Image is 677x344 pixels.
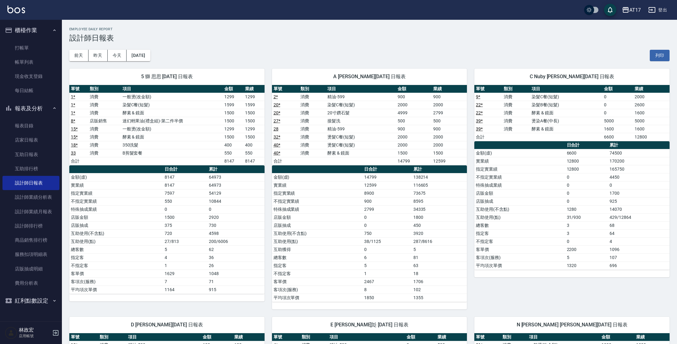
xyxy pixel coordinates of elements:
[326,101,396,109] td: 染髮C餐(短髮)
[474,261,565,270] td: 平均項次單價
[69,27,670,31] h2: Employee Daily Report
[272,294,363,302] td: 平均項次單價
[608,165,669,173] td: 165750
[2,262,59,276] a: 店販抽成明細
[326,93,396,101] td: 精油-599
[326,125,396,133] td: 精油-599
[88,101,121,109] td: 消費
[244,117,264,125] td: 1500
[163,253,207,261] td: 4
[363,261,412,270] td: 5
[272,286,363,294] td: 客項次(服務)
[223,101,244,109] td: 1599
[565,141,608,149] th: 日合計
[207,237,264,245] td: 200/6006
[163,181,207,189] td: 8147
[474,157,565,165] td: 實業績
[207,278,264,286] td: 71
[207,173,264,181] td: 64973
[565,229,608,237] td: 3
[633,133,670,141] td: 12800
[608,141,669,149] th: 累計
[482,74,662,80] span: C Nuby [PERSON_NAME][DATE] 日報表
[244,93,264,101] td: 1299
[163,245,207,253] td: 5
[163,286,207,294] td: 1164
[272,278,363,286] td: 客單價
[608,213,669,221] td: 429/12864
[2,276,59,290] a: 費用分析表
[502,125,530,133] td: 消費
[299,141,326,149] td: 消費
[363,221,412,229] td: 0
[244,109,264,117] td: 1500
[88,133,121,141] td: 消費
[77,322,257,328] span: D [PERSON_NAME][DATE] 日報表
[474,165,565,173] td: 指定實業績
[412,189,467,197] td: 73675
[396,109,432,117] td: 4999
[363,229,412,237] td: 750
[2,133,59,147] a: 店家日報表
[474,85,502,93] th: 單號
[71,151,76,155] a: 33
[565,221,608,229] td: 3
[207,270,264,278] td: 1048
[274,126,278,131] a: 28
[412,213,467,221] td: 1800
[2,55,59,69] a: 帳單列表
[650,50,670,61] button: 列印
[412,173,467,181] td: 138214
[207,205,264,213] td: 0
[474,221,565,229] td: 總客數
[299,85,326,93] th: 類別
[602,109,633,117] td: 0
[412,221,467,229] td: 450
[272,245,363,253] td: 互助獲得
[299,109,326,117] td: 消費
[88,149,121,157] td: 消費
[502,93,530,101] td: 消費
[299,133,326,141] td: 消費
[299,117,326,125] td: 消費
[223,149,244,157] td: 550
[69,213,163,221] td: 店販金額
[474,133,502,141] td: 合計
[69,286,163,294] td: 平均項次單價
[163,165,207,173] th: 日合計
[412,197,467,205] td: 8595
[502,101,530,109] td: 消費
[121,141,223,149] td: 350洗髮
[396,125,432,133] td: 900
[163,229,207,237] td: 720
[88,93,121,101] td: 消費
[565,165,608,173] td: 12800
[396,141,432,149] td: 2000
[633,85,670,93] th: 業績
[412,205,467,213] td: 34335
[432,109,467,117] td: 2799
[2,247,59,261] a: 服務扣項明細表
[412,229,467,237] td: 3920
[412,237,467,245] td: 287/8616
[69,50,88,61] button: 前天
[163,221,207,229] td: 375
[432,93,467,101] td: 900
[69,34,670,42] h3: 設計師日報表
[412,270,467,278] td: 18
[127,50,150,61] button: [DATE]
[272,270,363,278] td: 不指定客
[207,197,264,205] td: 10844
[602,93,633,101] td: 0
[69,205,163,213] td: 特殊抽成業績
[608,221,669,229] td: 68
[363,245,412,253] td: 0
[244,125,264,133] td: 1299
[608,237,669,245] td: 4
[272,85,299,93] th: 單號
[272,197,363,205] td: 不指定實業績
[619,4,643,16] button: AT17
[396,149,432,157] td: 1500
[565,157,608,165] td: 12800
[272,229,363,237] td: 互助使用(不含點)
